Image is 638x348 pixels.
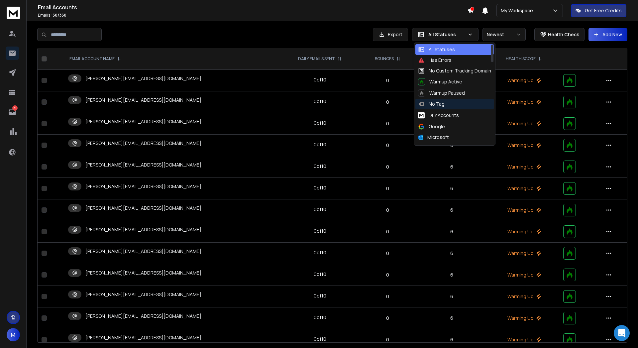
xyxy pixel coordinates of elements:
p: 0 [365,77,411,84]
div: 0 of 10 [314,76,326,83]
div: 0 of 10 [314,271,326,278]
p: Warming Up [493,272,555,278]
td: 6 [415,264,489,286]
td: 6 [415,221,489,243]
p: 38 [12,105,18,111]
div: Warmup Active [418,78,462,85]
button: Get Free Credits [571,4,626,17]
div: DFY Accounts [418,111,459,119]
p: 0 [365,228,411,235]
p: 0 [365,164,411,170]
div: 0 of 10 [314,336,326,342]
div: 0 of 10 [314,141,326,148]
p: [PERSON_NAME][EMAIL_ADDRESS][DOMAIN_NAME] [85,270,201,276]
p: Warming Up [493,207,555,213]
td: 6 [415,286,489,307]
div: 0 of 10 [314,163,326,170]
p: Warming Up [493,315,555,321]
p: [PERSON_NAME][EMAIL_ADDRESS][DOMAIN_NAME] [85,97,201,103]
p: 0 [365,272,411,278]
p: [PERSON_NAME][EMAIL_ADDRESS][DOMAIN_NAME] [85,248,201,255]
div: Open Intercom Messenger [614,325,630,341]
div: 0 of 10 [314,98,326,105]
p: Health Check [548,31,579,38]
div: 0 of 10 [314,249,326,256]
div: EMAIL ACCOUNT NAME [69,56,121,61]
img: logo [7,7,20,19]
p: Warming Up [493,99,555,105]
div: 0 of 10 [314,228,326,234]
h1: Email Accounts [38,3,467,11]
div: Warmup Paused [418,89,465,97]
button: Export [373,28,408,41]
p: My Workspace [501,7,536,14]
p: 0 [365,293,411,300]
p: Emails : [38,13,467,18]
p: [PERSON_NAME][EMAIL_ADDRESS][DOMAIN_NAME] [85,313,201,319]
p: [PERSON_NAME][EMAIL_ADDRESS][DOMAIN_NAME] [85,226,201,233]
p: [PERSON_NAME][EMAIL_ADDRESS][DOMAIN_NAME] [85,291,201,298]
button: Health Check [534,28,585,41]
p: Warming Up [493,250,555,257]
div: Microsoft [418,134,449,141]
div: All Statuses [418,46,455,53]
p: 0 [365,185,411,192]
p: Warming Up [493,120,555,127]
button: M [7,328,20,341]
p: Warming Up [493,336,555,343]
div: 0 of 10 [314,206,326,213]
div: No Custom Tracking Domain [418,67,491,74]
p: [PERSON_NAME][EMAIL_ADDRESS][DOMAIN_NAME] [85,162,201,168]
p: Warming Up [493,228,555,235]
div: 0 of 10 [314,314,326,321]
p: [PERSON_NAME][EMAIL_ADDRESS][DOMAIN_NAME] [85,205,201,211]
p: 0 [365,336,411,343]
p: 0 [365,99,411,105]
p: [PERSON_NAME][EMAIL_ADDRESS][DOMAIN_NAME] [85,334,201,341]
div: 0 of 10 [314,292,326,299]
p: [PERSON_NAME][EMAIL_ADDRESS][DOMAIN_NAME] [85,118,201,125]
td: 6 [415,307,489,329]
td: 6 [415,178,489,199]
p: [PERSON_NAME][EMAIL_ADDRESS][DOMAIN_NAME] [85,183,201,190]
td: 6 [415,156,489,178]
p: BOUNCES [375,56,394,61]
p: 0 [365,142,411,149]
p: 0 [365,207,411,213]
div: 0 of 10 [314,184,326,191]
span: 50 / 350 [53,12,66,18]
p: DAILY EMAILS SENT [298,56,335,61]
div: No Tag [418,101,445,107]
div: Google [418,123,445,130]
button: Newest [482,28,526,41]
p: 0 [365,120,411,127]
p: HEALTH SCORE [506,56,536,61]
p: 0 [365,315,411,321]
p: Warming Up [493,185,555,192]
p: 0 [365,250,411,257]
p: Warming Up [493,77,555,84]
div: Has Errors [418,57,452,63]
button: Add New [588,28,627,41]
p: Get Free Credits [585,7,622,14]
td: 6 [415,243,489,264]
td: 6 [415,199,489,221]
p: All Statuses [428,31,465,38]
p: [PERSON_NAME][EMAIL_ADDRESS][DOMAIN_NAME] [85,140,201,147]
p: Warming Up [493,293,555,300]
p: [PERSON_NAME][EMAIL_ADDRESS][DOMAIN_NAME] [85,75,201,82]
p: Warming Up [493,142,555,149]
div: 0 of 10 [314,120,326,126]
a: 38 [6,105,19,119]
p: Warming Up [493,164,555,170]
